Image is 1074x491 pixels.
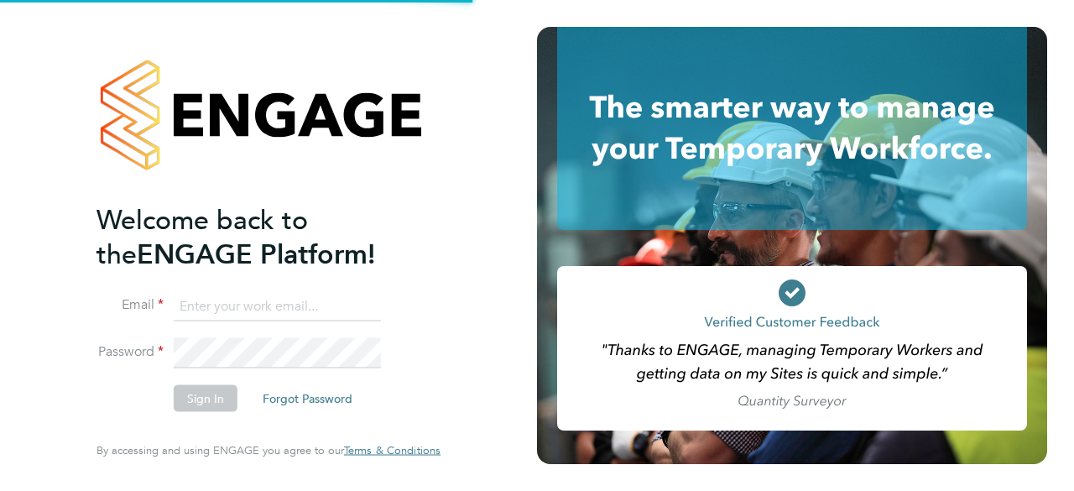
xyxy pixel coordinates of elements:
label: Password [96,343,164,361]
h2: ENGAGE Platform! [96,202,424,271]
button: Forgot Password [249,385,366,412]
label: Email [96,296,164,314]
span: Terms & Conditions [344,443,441,457]
input: Enter your work email... [174,291,381,321]
span: Welcome back to the [96,203,308,270]
a: Terms & Conditions [344,444,441,457]
span: By accessing and using ENGAGE you agree to our [96,443,441,457]
button: Sign In [174,385,237,412]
